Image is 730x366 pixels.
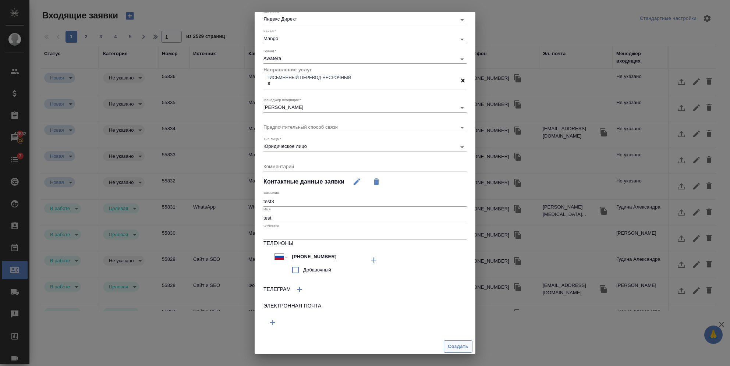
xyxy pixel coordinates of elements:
h6: Телеграм [263,285,291,294]
button: Open [457,103,467,113]
span: Направление услуг [263,67,312,72]
div: Юридическое лицо [263,143,467,149]
label: Канал [263,29,276,33]
label: Фамилия [263,191,279,195]
div: Mango [263,36,467,41]
button: Редактировать [348,173,366,191]
span: Добавочный [303,266,331,274]
label: Источник [263,10,281,14]
button: Добавить [291,281,308,298]
label: Отчество [263,224,279,227]
span: Создать [448,342,468,351]
button: Добавить [365,251,383,269]
button: Создать [444,340,472,353]
div: Awatera [263,56,467,61]
h6: Телефоны [263,239,467,248]
input: ✎ Введи что-нибудь [289,251,354,262]
label: Бренд [263,49,276,53]
label: Менеджер входящих [263,98,301,102]
label: Тип лица [263,137,281,141]
button: Добавить [263,314,281,331]
h6: Электронная почта [263,302,467,310]
div: Яндекс Директ [263,16,467,22]
label: Имя [263,207,270,211]
h4: Контактные данные заявки [263,177,344,186]
div: Письменный перевод несрочный [266,75,351,81]
button: Удалить [368,173,385,191]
